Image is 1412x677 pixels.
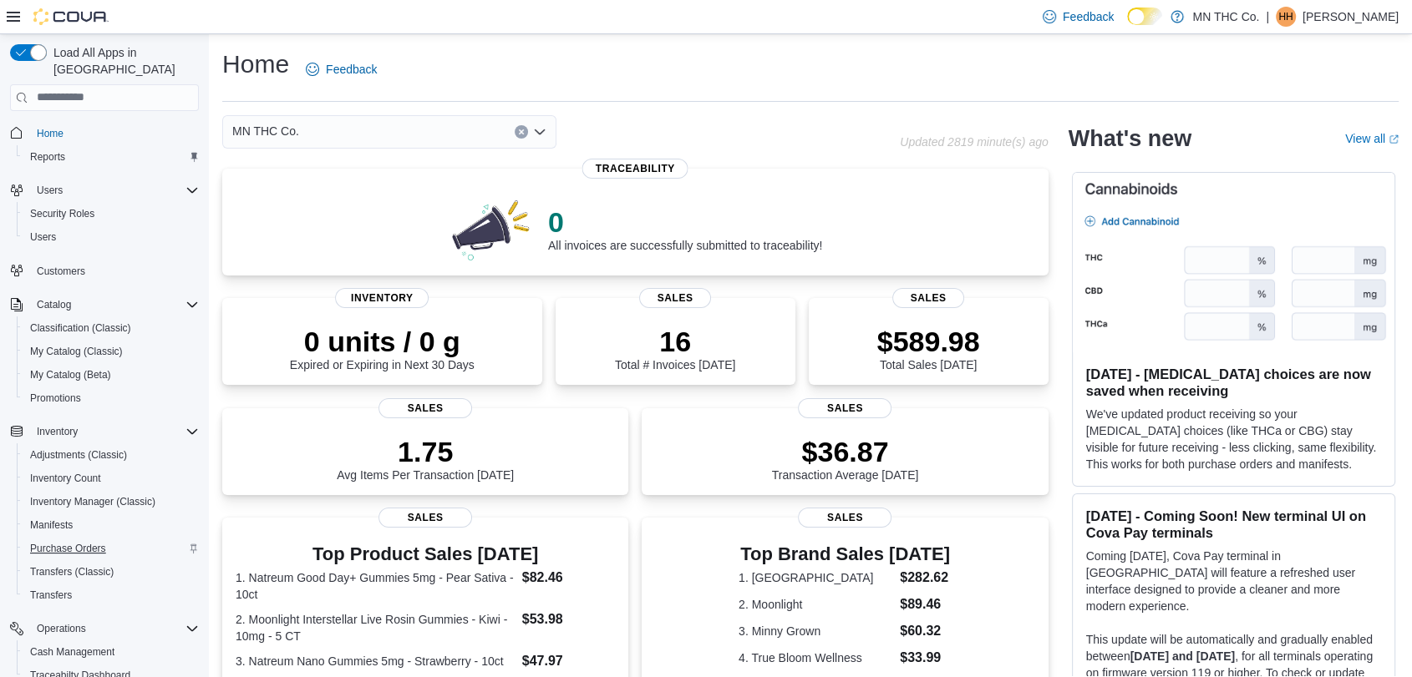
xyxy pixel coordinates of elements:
[335,288,429,308] span: Inventory
[23,538,199,558] span: Purchase Orders
[23,538,113,558] a: Purchase Orders
[1127,25,1128,26] span: Dark Mode
[1127,8,1162,25] input: Dark Mode
[236,569,516,603] dt: 1. Natreum Good Day+ Gummies 5mg - Pear Sativa - 10ct
[877,325,980,371] div: Total Sales [DATE]
[23,365,118,385] a: My Catalog (Beta)
[17,340,206,363] button: My Catalog (Classic)
[23,562,120,582] a: Transfers (Classic)
[30,619,199,639] span: Operations
[23,585,79,605] a: Transfers
[37,622,86,635] span: Operations
[30,321,131,335] span: Classification (Classic)
[739,569,893,586] dt: 1. [GEOGRAPHIC_DATA]
[772,435,919,482] div: Transaction Average [DATE]
[23,642,199,662] span: Cash Management
[23,341,130,361] a: My Catalog (Classic)
[30,261,92,281] a: Customers
[23,341,199,361] span: My Catalog (Classic)
[3,259,206,283] button: Customers
[877,325,980,358] p: $589.98
[448,195,535,262] img: 0
[23,388,88,408] a: Promotions
[378,398,472,418] span: Sales
[3,617,206,640] button: Operations
[30,207,94,220] span: Security Roles
[522,651,616,671] dd: $47.97
[798,398,891,418] span: Sales
[37,184,63,197] span: Users
[17,386,206,410] button: Promotions
[739,649,893,666] dt: 4. True Bloom Wellness
[548,205,822,239] p: 0
[23,492,199,512] span: Inventory Manager (Classic)
[30,180,69,200] button: Users
[30,180,199,200] span: Users
[522,568,616,588] dd: $82.46
[33,8,109,25] img: Cova
[30,589,72,602] span: Transfers
[30,542,106,555] span: Purchase Orders
[615,325,735,358] p: 16
[30,345,123,358] span: My Catalog (Classic)
[1278,7,1293,27] span: HH
[23,147,72,167] a: Reports
[23,515,199,535] span: Manifests
[900,135,1048,149] p: Updated 2819 minute(s) ago
[533,125,546,139] button: Open list of options
[30,295,199,315] span: Catalog
[30,230,56,244] span: Users
[772,435,919,468] p: $36.87
[798,508,891,528] span: Sales
[17,537,206,560] button: Purchase Orders
[23,492,162,512] a: Inventory Manager (Classic)
[299,53,383,86] a: Feedback
[23,204,101,224] a: Security Roles
[17,145,206,169] button: Reports
[37,265,85,278] span: Customers
[30,260,199,281] span: Customers
[30,392,81,405] span: Promotions
[23,204,199,224] span: Security Roles
[17,640,206,664] button: Cash Management
[23,318,199,338] span: Classification (Classic)
[23,365,199,385] span: My Catalog (Beta)
[23,227,63,247] a: Users
[23,445,199,465] span: Adjustments (Classic)
[739,544,952,564] h3: Top Brand Sales [DATE]
[23,318,138,338] a: Classification (Classic)
[548,205,822,252] div: All invoices are successfully submitted to traceability!
[739,623,893,639] dt: 3. Minny Grown
[1276,7,1296,27] div: Heather Hawkinson
[30,565,114,578] span: Transfers (Classic)
[23,515,79,535] a: Manifests
[739,596,893,613] dt: 2. Moonlight
[639,288,711,308] span: Sales
[1086,406,1381,472] p: We've updated product receiving so your [MEDICAL_DATA] choices (like THCa or CBG) stay visible fo...
[900,648,952,668] dd: $33.99
[582,159,688,179] span: Traceability
[30,645,114,659] span: Cash Management
[23,147,199,167] span: Reports
[37,127,63,140] span: Home
[37,425,78,438] span: Inventory
[23,468,199,488] span: Inventory Count
[30,295,78,315] button: Catalog
[23,445,134,465] a: Adjustments (Classic)
[522,609,616,629] dd: $53.98
[17,584,206,607] button: Transfers
[17,513,206,537] button: Manifests
[17,443,206,467] button: Adjustments (Classic)
[378,508,472,528] span: Sales
[236,611,516,644] dt: 2. Moonlight Interstellar Live Rosin Gummies - Kiwi - 10mg - 5 CT
[1069,125,1191,152] h2: What's new
[3,179,206,202] button: Users
[236,653,516,669] dt: 3. Natreum Nano Gummies 5mg - Strawberry - 10ct
[30,124,70,144] a: Home
[337,435,514,468] p: 1.75
[1086,508,1381,541] h3: [DATE] - Coming Soon! New terminal UI on Cova Pay terminals
[23,585,199,605] span: Transfers
[30,619,93,639] button: Operations
[892,288,964,308] span: Sales
[17,490,206,513] button: Inventory Manager (Classic)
